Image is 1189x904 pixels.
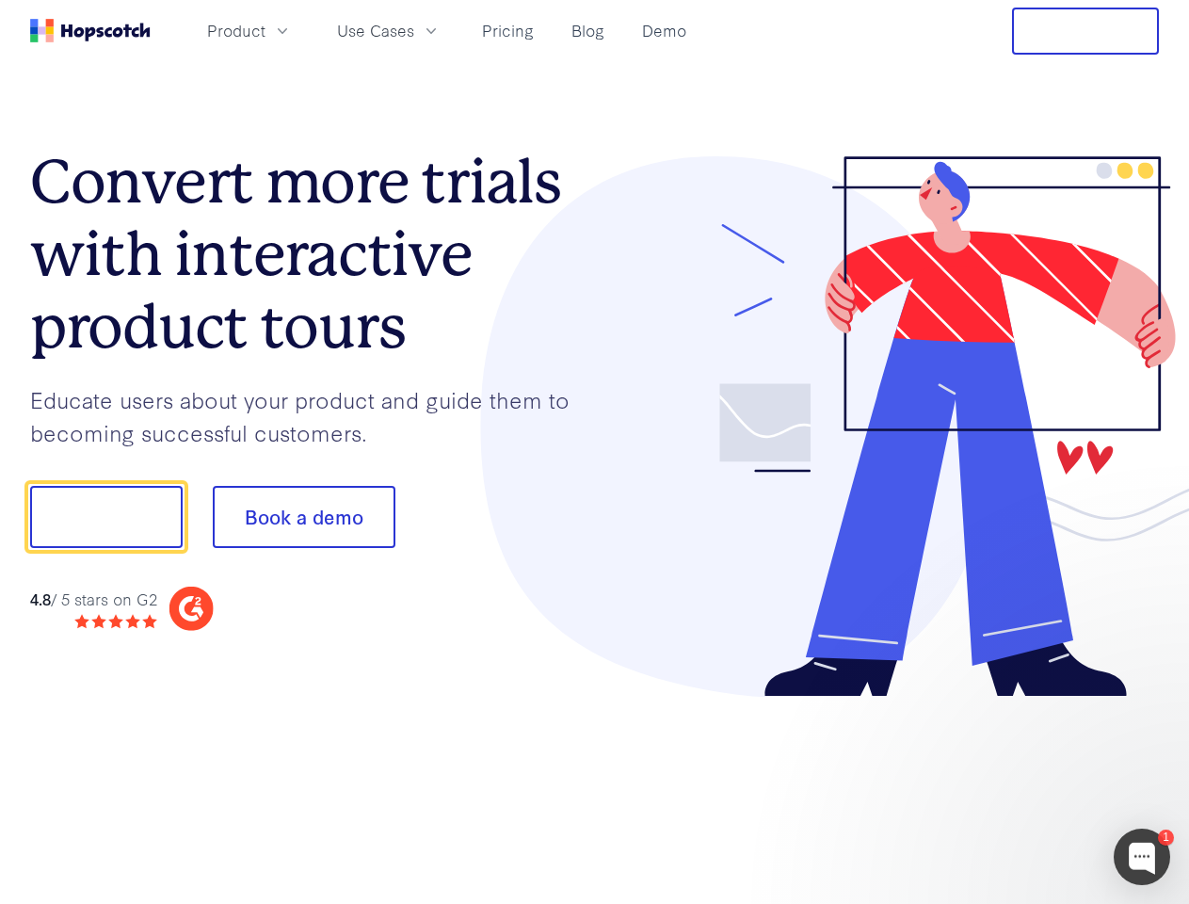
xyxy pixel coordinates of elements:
button: Free Trial [1012,8,1159,55]
span: Use Cases [337,19,414,42]
div: / 5 stars on G2 [30,588,157,611]
button: Show me! [30,486,183,548]
button: Use Cases [326,15,452,46]
p: Educate users about your product and guide them to becoming successful customers. [30,383,595,448]
h1: Convert more trials with interactive product tours [30,146,595,363]
a: Blog [564,15,612,46]
strong: 4.8 [30,588,51,609]
a: Pricing [474,15,541,46]
button: Book a demo [213,486,395,548]
div: 1 [1158,830,1174,846]
a: Home [30,19,151,42]
a: Demo [635,15,694,46]
span: Product [207,19,265,42]
button: Product [196,15,303,46]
